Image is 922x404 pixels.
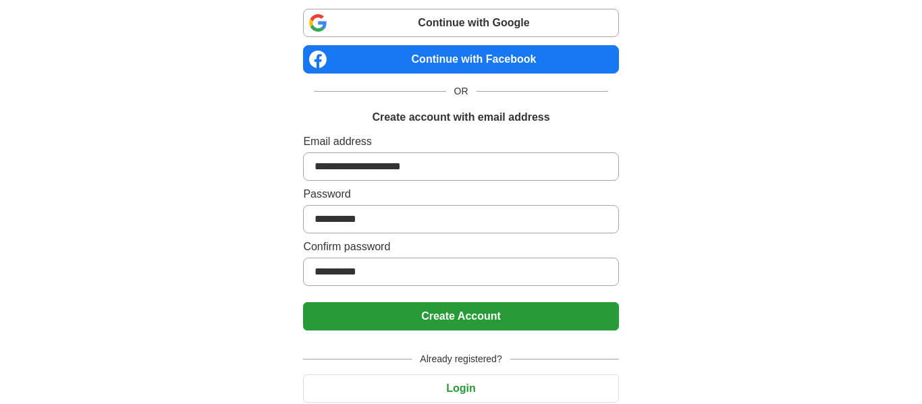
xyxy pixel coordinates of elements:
label: Email address [303,134,618,150]
h1: Create account with email address [372,109,549,125]
a: Continue with Google [303,9,618,37]
span: OR [446,84,477,98]
label: Confirm password [303,239,618,255]
button: Login [303,374,618,403]
button: Create Account [303,302,618,330]
a: Continue with Facebook [303,45,618,74]
label: Password [303,186,618,202]
a: Login [303,382,618,394]
span: Already registered? [412,352,510,366]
